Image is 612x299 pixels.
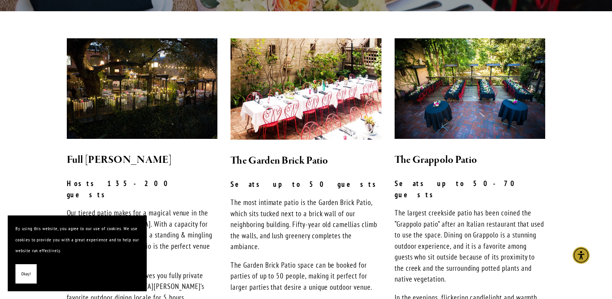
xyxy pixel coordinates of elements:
h2: The Grappolo Patio [395,152,546,168]
h2: The Garden Brick Patio [231,153,381,169]
p: By using this website, you agree to our use of cookies. We use cookies to provide you with a grea... [15,223,139,256]
img: novo-restaurant-lounge-patio-33_v2.jpg [67,38,218,139]
h2: Full [PERSON_NAME] [67,152,218,168]
strong: Hosts 135-200 guests [67,179,182,199]
img: bricks.jpg [231,38,381,140]
p: The Garden Brick Patio space can be booked for parties of up to 50 people, making it perfect for ... [231,260,381,293]
strong: Seats up to 50-70 guests [395,179,529,199]
p: The most intimate patio is the Garden Brick Patio, which sits tucked next to a brick wall of our ... [231,197,381,252]
img: Our Grappolo Patio seats 50 to 70 guests. [395,38,546,139]
span: Okay! [21,268,31,280]
p: The largest creekside patio has been coined the “Grappolo patio” after an Italian restaurant that... [395,207,546,285]
p: Our tiered patio makes for a magical venue in the Heart of [GEOGRAPHIC_DATA]. With a capacity for... [67,207,218,263]
strong: Seats up to 50 guests [231,179,381,189]
button: Okay! [15,264,37,284]
div: Accessibility Menu [573,247,590,264]
section: Cookie banner [8,215,147,291]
